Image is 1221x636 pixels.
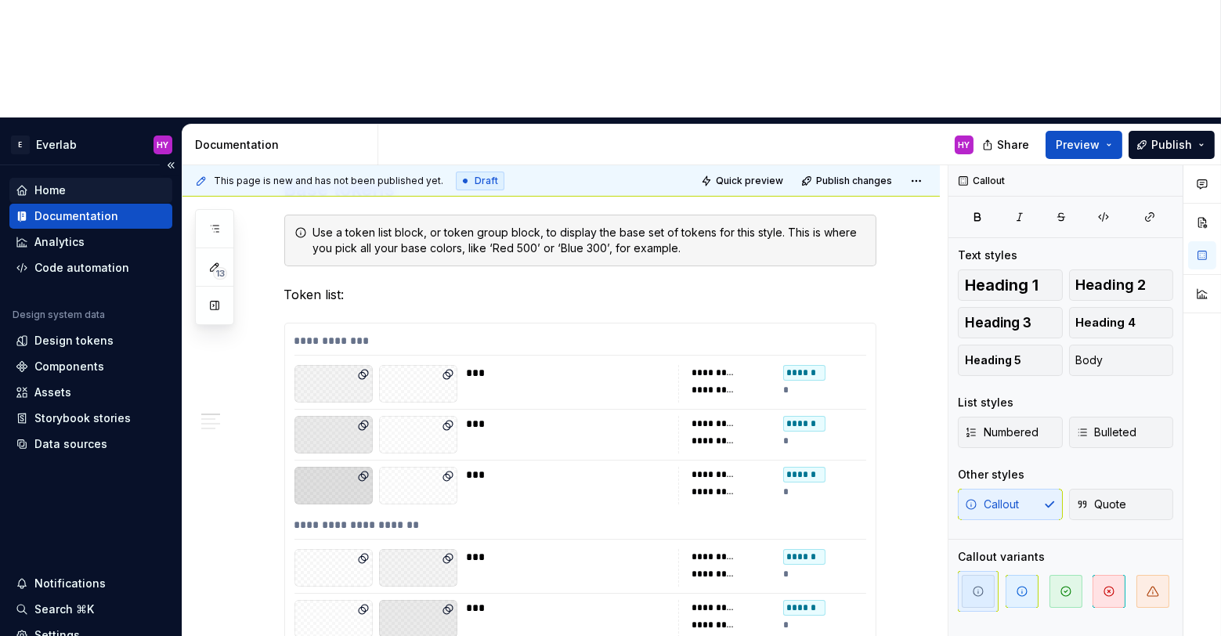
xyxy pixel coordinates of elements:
a: Code automation [9,255,172,280]
span: Body [1076,352,1104,368]
button: EEverlabHY [3,128,179,161]
button: Search ⌘K [9,597,172,622]
span: This page is new and has not been published yet. [214,175,443,187]
p: Token list: [284,285,876,304]
span: Publish changes [816,175,892,187]
button: Heading 3 [958,307,1063,338]
div: HY [959,139,970,151]
span: Quick preview [716,175,783,187]
div: Storybook stories [34,410,131,426]
a: Data sources [9,432,172,457]
div: Search ⌘K [34,602,94,617]
span: Bulleted [1076,425,1137,440]
span: Preview [1056,137,1100,153]
button: Preview [1046,131,1122,159]
div: Use a token list block, or token group block, to display the base set of tokens for this style. T... [313,225,866,256]
div: E [11,136,30,154]
div: Text styles [958,248,1017,263]
span: Heading 2 [1076,277,1147,293]
a: Storybook stories [9,406,172,431]
a: Analytics [9,229,172,255]
div: Documentation [195,137,371,153]
a: Assets [9,380,172,405]
div: Design system data [13,309,105,321]
div: Components [34,359,104,374]
div: Documentation [34,208,118,224]
button: Quick preview [696,170,790,192]
div: List styles [958,395,1013,410]
span: Heading 5 [965,352,1021,368]
div: HY [157,139,169,151]
span: Draft [475,175,498,187]
button: Heading 1 [958,269,1063,301]
button: Publish [1129,131,1215,159]
div: Data sources [34,436,107,452]
button: Collapse sidebar [160,154,182,176]
button: Heading 2 [1069,269,1174,301]
span: Heading 3 [965,315,1031,331]
div: Design tokens [34,333,114,349]
button: Share [974,131,1039,159]
div: Other styles [958,467,1024,482]
a: Components [9,354,172,379]
button: Numbered [958,417,1063,448]
span: Share [997,137,1029,153]
button: Notifications [9,571,172,596]
a: Design tokens [9,328,172,353]
div: Callout variants [958,549,1045,565]
div: Everlab [36,137,77,153]
a: Home [9,178,172,203]
a: Documentation [9,204,172,229]
div: Home [34,182,66,198]
div: Analytics [34,234,85,250]
div: Notifications [34,576,106,591]
button: Bulleted [1069,417,1174,448]
button: Publish changes [797,170,899,192]
span: Quote [1076,497,1127,512]
span: Heading 1 [965,277,1039,293]
span: Numbered [965,425,1039,440]
div: Assets [34,385,71,400]
button: Heading 5 [958,345,1063,376]
span: 13 [213,267,227,280]
button: Heading 4 [1069,307,1174,338]
button: Quote [1069,489,1174,520]
button: Body [1069,345,1174,376]
div: Code automation [34,260,129,276]
span: Publish [1151,137,1192,153]
span: Heading 4 [1076,315,1136,331]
